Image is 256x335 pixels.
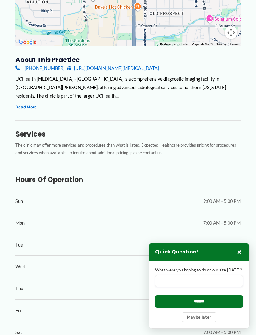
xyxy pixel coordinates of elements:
span: Map data ©2025 Google [192,42,226,46]
button: Read More [15,103,37,111]
span: Fri [15,306,21,315]
a: [PHONE_NUMBER] [15,64,64,72]
button: Maybe later [182,312,216,322]
a: [URL][DOMAIN_NAME][MEDICAL_DATA] [67,64,159,72]
img: Google [17,38,38,46]
a: Terms (opens in new tab) [230,42,239,46]
span: Thu [15,284,23,293]
span: Sun [15,197,23,205]
a: Open this area in Google Maps (opens a new window) [17,38,38,46]
span: 7:00 AM - 5:00 PM [203,219,241,227]
span: 9:00 AM - 5:00 PM [203,197,241,205]
div: UCHealth [MEDICAL_DATA] - [GEOGRAPHIC_DATA] is a comprehensive diagnostic imaging facility in [GE... [15,75,241,100]
button: Close [235,248,243,256]
button: Keyboard shortcuts [160,42,188,46]
span: Tue [15,241,23,249]
p: The clinic may offer more services and procedures than what is listed. Expected Healthcare provid... [15,141,241,157]
button: Map camera controls [225,26,237,39]
h3: Quick Question! [155,249,199,255]
h3: Hours of Operation [15,175,241,184]
span: Wed [15,262,25,271]
span: 7:00 AM - 5:00 PM [203,241,241,249]
h3: Services [15,130,241,139]
h3: About this practice [15,56,241,64]
label: What were you hoping to do on our site [DATE]? [155,267,243,273]
span: Mon [15,219,25,227]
